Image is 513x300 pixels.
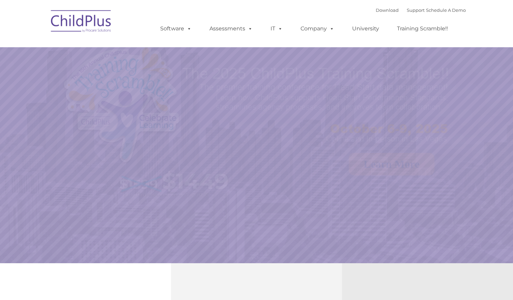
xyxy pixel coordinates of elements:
[376,7,399,13] a: Download
[349,153,434,175] a: Learn More
[426,7,466,13] a: Schedule A Demo
[407,7,425,13] a: Support
[390,22,455,35] a: Training Scramble!!
[48,5,115,39] img: ChildPlus by Procare Solutions
[264,22,289,35] a: IT
[294,22,341,35] a: Company
[376,7,466,13] font: |
[345,22,386,35] a: University
[203,22,259,35] a: Assessments
[153,22,198,35] a: Software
